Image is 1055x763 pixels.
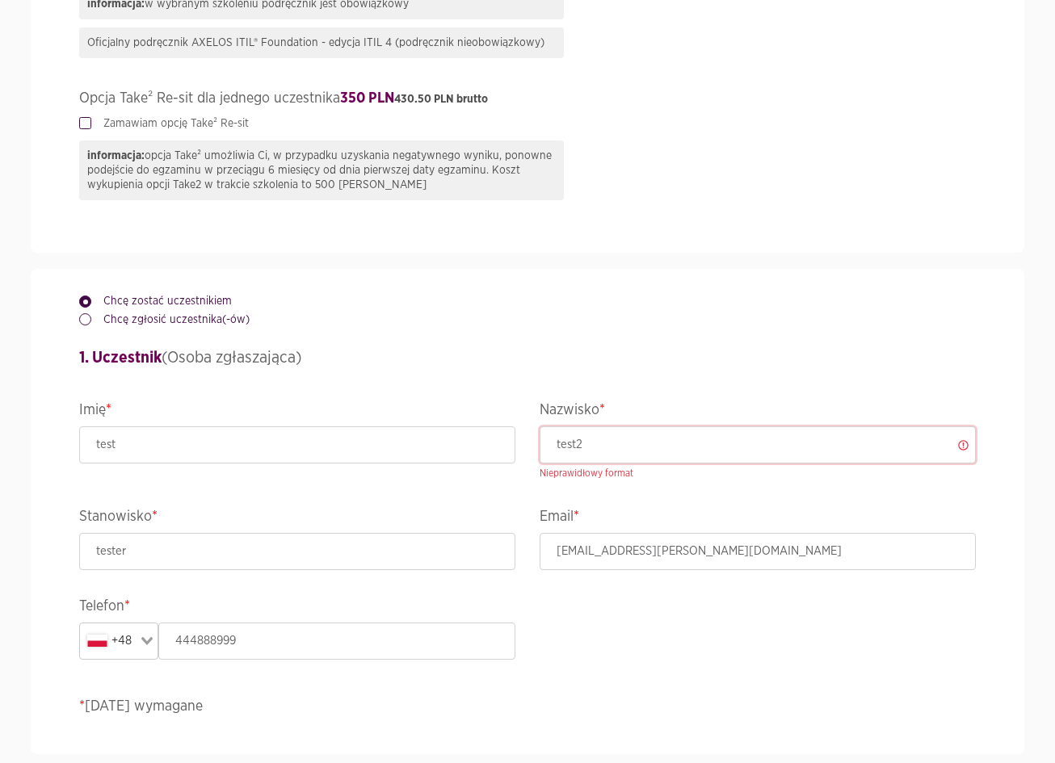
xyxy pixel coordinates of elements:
[79,350,162,366] strong: 1. Uczestnik
[79,398,515,426] legend: Imię
[91,115,249,132] label: Zamawiam opcję Take² Re-sit
[79,696,976,718] p: [DATE] wymagane
[158,623,516,660] input: Telefon
[87,635,107,647] img: pl.svg
[79,426,515,463] input: Imię
[540,505,976,533] legend: Email
[83,627,136,656] div: +48
[540,533,976,570] input: Email
[79,27,564,58] div: Oficjalny podręcznik AXELOS ITIL® Foundation - edycja ITIL 4 (podręcznik nieobowiązkowy)
[340,91,488,106] strong: 350 PLN
[87,150,145,161] strong: informacja:
[79,623,158,660] div: Search for option
[79,140,564,200] div: opcja Take² umożliwia Ci, w przypadku uzyskania negatywnego wyniku, ponowne podejście do egzaminu...
[79,594,515,623] legend: Telefon
[91,293,232,309] label: Chcę zostać uczestnikiem
[540,466,976,480] div: Nieprawidłowy format
[394,94,488,105] span: 430.50 PLN brutto
[540,398,976,426] legend: Nazwisko
[79,533,515,570] input: Stanowisko
[79,505,515,533] legend: Stanowisko
[91,312,250,328] label: Chcę zgłosić uczestnika(-ów)
[540,426,976,463] input: Nazwisko
[79,86,976,115] legend: Opcja Take² Re-sit dla jednego uczestnika
[79,346,976,370] h4: (Osoba zgłaszająca)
